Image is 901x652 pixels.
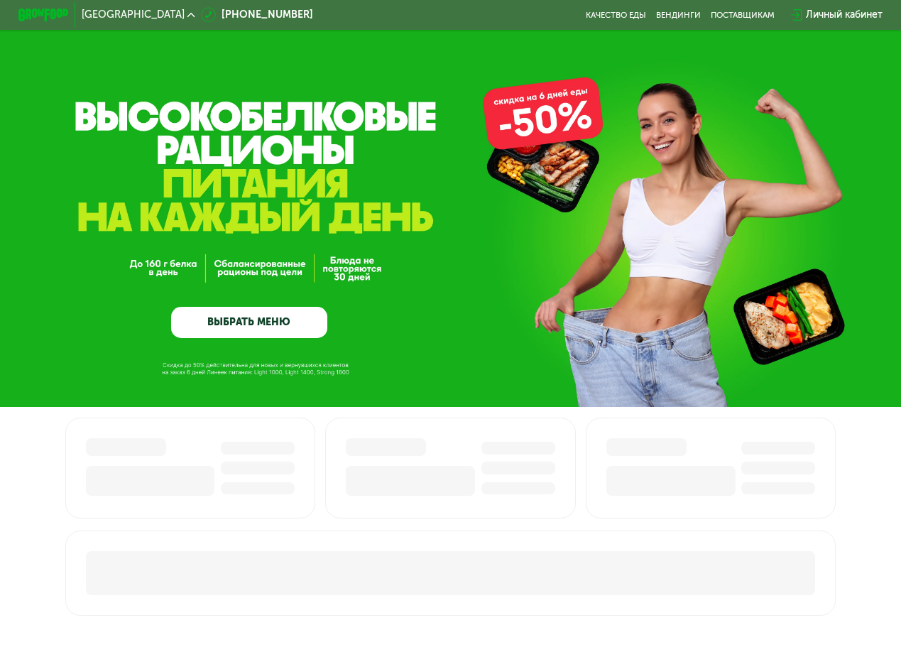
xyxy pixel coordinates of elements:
a: ВЫБРАТЬ МЕНЮ [171,307,327,338]
div: Личный кабинет [806,7,883,22]
a: Качество еды [586,10,646,20]
span: [GEOGRAPHIC_DATA] [82,10,185,20]
a: Вендинги [656,10,701,20]
a: [PHONE_NUMBER] [201,7,312,22]
div: поставщикам [711,10,775,20]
